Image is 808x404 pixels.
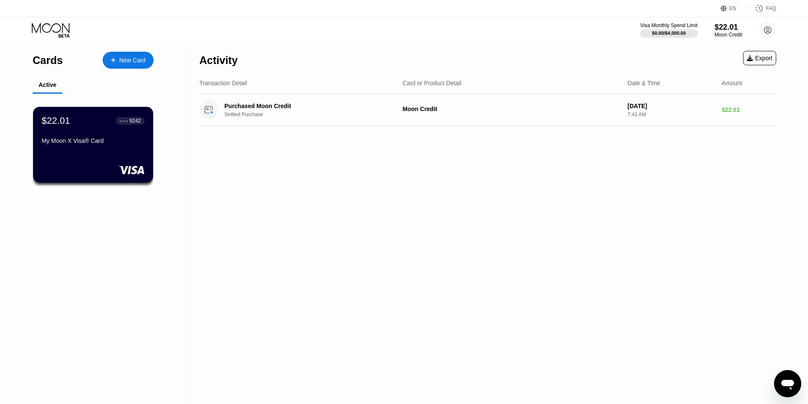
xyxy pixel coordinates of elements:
div: New Card [103,52,154,69]
div: EN [721,4,746,13]
div: $22.01Moon Credit [715,23,742,38]
div: Export [743,51,776,65]
div: Date & Time [628,80,660,86]
div: Visa Monthly Spend Limit [640,22,697,28]
div: $0.00 / $4,000.00 [652,31,686,36]
div: Active [39,81,56,88]
div: 9242 [129,118,141,124]
div: 7:41 AM [628,111,715,117]
div: $22.01 [721,106,776,113]
div: Purchased Moon Credit [224,103,389,109]
div: My Moon X Visa® Card [42,137,145,144]
iframe: Button to launch messaging window [774,370,801,397]
div: $22.01● ● ● ●9242My Moon X Visa® Card [33,107,153,183]
div: Visa Monthly Spend Limit$0.00/$4,000.00 [640,22,697,38]
div: $22.01 [715,23,742,32]
div: $22.01 [42,115,70,126]
div: Purchased Moon CreditSettled PurchaseMoon Credit[DATE]7:41 AM$22.01 [199,94,776,126]
div: ● ● ● ● [120,120,128,122]
div: Moon Credit [715,32,742,38]
div: FAQ [766,6,776,11]
div: Amount [721,80,742,86]
div: Transaction Detail [199,80,247,86]
div: Moon Credit [403,106,621,112]
div: New Card [119,57,145,64]
div: Card or Product Detail [403,80,461,86]
div: Cards [33,54,63,67]
div: [DATE] [628,103,715,109]
div: FAQ [746,4,776,13]
div: Activity [199,54,238,67]
div: Export [747,55,772,61]
div: Settled Purchase [224,111,401,117]
div: EN [730,6,737,11]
